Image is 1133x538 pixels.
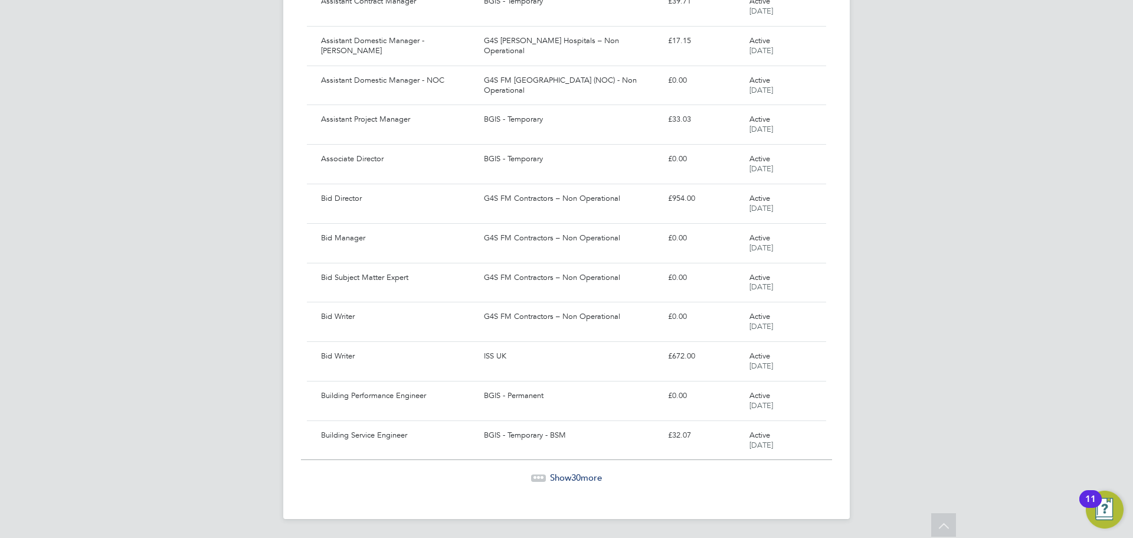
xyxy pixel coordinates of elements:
[663,229,745,248] div: £0.00
[316,149,479,169] div: Associate Director
[749,400,773,410] span: [DATE]
[749,193,770,203] span: Active
[316,31,479,61] div: Assistant Domestic Manager - [PERSON_NAME]
[479,426,663,445] div: BGIS - Temporary - BSM
[479,189,663,208] div: G4S FM Contractors – Non Operational
[663,386,745,406] div: £0.00
[316,189,479,208] div: Bid Director
[749,272,770,282] span: Active
[749,154,770,164] span: Active
[479,31,663,61] div: G4S [PERSON_NAME] Hospitals – Non Operational
[479,386,663,406] div: BGIS - Permanent
[749,321,773,331] span: [DATE]
[316,229,479,248] div: Bid Manager
[663,426,745,445] div: £32.07
[479,347,663,366] div: ISS UK
[316,268,479,288] div: Bid Subject Matter Expert
[571,472,581,483] span: 30
[479,149,663,169] div: BGIS - Temporary
[663,110,745,129] div: £33.03
[316,426,479,445] div: Building Service Engineer
[749,35,770,45] span: Active
[663,149,745,169] div: £0.00
[749,282,773,292] span: [DATE]
[749,85,773,95] span: [DATE]
[749,243,773,253] span: [DATE]
[749,430,770,440] span: Active
[663,189,745,208] div: £954.00
[663,268,745,288] div: £0.00
[479,110,663,129] div: BGIS - Temporary
[749,390,770,400] span: Active
[479,268,663,288] div: G4S FM Contractors – Non Operational
[479,71,663,100] div: G4S FM [GEOGRAPHIC_DATA] (NOC) - Non Operational
[749,361,773,371] span: [DATE]
[663,31,745,51] div: £17.15
[749,75,770,85] span: Active
[663,347,745,366] div: £672.00
[749,233,770,243] span: Active
[316,71,479,90] div: Assistant Domestic Manager - NOC
[316,347,479,366] div: Bid Writer
[663,307,745,327] div: £0.00
[550,472,602,483] span: Show more
[479,307,663,327] div: G4S FM Contractors – Non Operational
[749,164,773,174] span: [DATE]
[749,114,770,124] span: Active
[316,307,479,327] div: Bid Writer
[749,203,773,213] span: [DATE]
[749,45,773,56] span: [DATE]
[749,440,773,450] span: [DATE]
[316,386,479,406] div: Building Performance Engineer
[749,311,770,321] span: Active
[1086,491,1124,529] button: Open Resource Center, 11 new notifications
[479,229,663,248] div: G4S FM Contractors – Non Operational
[663,71,745,90] div: £0.00
[316,110,479,129] div: Assistant Project Manager
[1085,499,1096,514] div: 11
[749,124,773,134] span: [DATE]
[749,6,773,16] span: [DATE]
[749,351,770,361] span: Active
